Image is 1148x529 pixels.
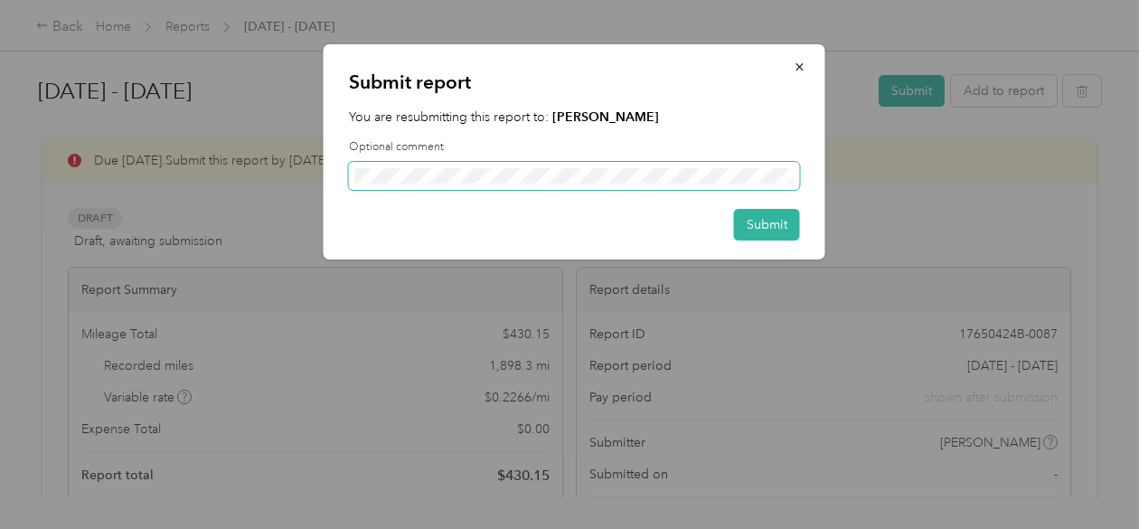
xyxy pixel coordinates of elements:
[734,209,800,241] button: Submit
[1047,428,1148,529] iframe: Everlance-gr Chat Button Frame
[349,108,800,127] p: You are resubmitting this report to:
[349,70,800,95] p: Submit report
[552,109,659,125] strong: [PERSON_NAME]
[349,139,800,156] label: Optional comment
